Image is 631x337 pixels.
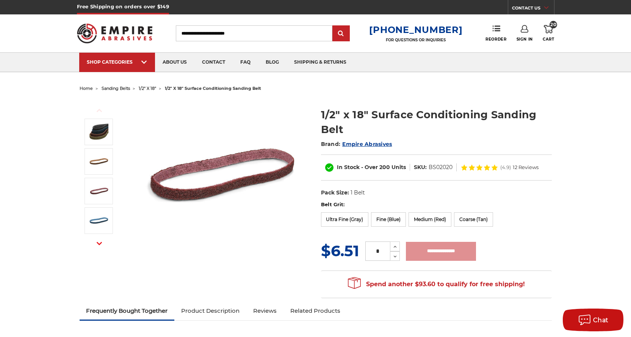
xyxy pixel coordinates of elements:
span: $6.51 [321,241,359,260]
a: CONTACT US [512,4,554,14]
button: Chat [563,309,623,331]
a: [PHONE_NUMBER] [369,24,462,35]
span: 200 [379,164,390,171]
p: FOR QUESTIONS OR INQUIRIES [369,38,462,42]
dd: 1 Belt [351,189,365,197]
span: (4.9) [500,165,511,170]
a: Reviews [246,303,283,319]
label: Belt Grit: [321,201,552,208]
a: Related Products [283,303,347,319]
a: 1/2" x 18" [139,86,156,91]
span: Chat [593,317,609,324]
img: 1/2"x18" Coarse Surface Conditioning Belt [89,152,108,171]
button: Previous [90,102,108,119]
span: In Stock [337,164,360,171]
span: 20 [550,21,557,28]
span: Spend another $93.60 to qualify for free shipping! [348,281,525,288]
input: Submit [334,26,349,41]
a: Frequently Bought Together [80,303,175,319]
span: - Over [361,164,378,171]
a: shipping & returns [287,53,354,72]
span: Units [391,164,406,171]
button: Next [90,235,108,252]
a: Reorder [485,25,506,41]
dt: Pack Size: [321,189,349,197]
span: 12 Reviews [513,165,539,170]
a: sanding belts [102,86,130,91]
div: SHOP CATEGORIES [87,59,147,65]
a: home [80,86,93,91]
a: about us [155,53,194,72]
a: Product Description [174,303,246,319]
img: Surface Conditioning Sanding Belts [144,99,296,251]
dt: SKU: [414,163,427,171]
img: Empire Abrasives [77,19,153,48]
a: blog [258,53,287,72]
span: Reorder [485,37,506,42]
img: 1/2"x18" Medium Surface Conditioning Belt [89,182,108,201]
span: Cart [543,37,554,42]
span: 1/2" x 18" surface conditioning sanding belt [165,86,261,91]
span: Sign In [517,37,533,42]
img: Surface Conditioning Sanding Belts [89,122,108,141]
a: contact [194,53,233,72]
h1: 1/2" x 18" Surface Conditioning Sanding Belt [321,107,552,137]
a: 20 Cart [543,25,554,42]
a: Empire Abrasives [342,141,392,147]
img: 1/2"x18" Fine Surface Conditioning Belt [89,211,108,230]
span: Brand: [321,141,341,147]
dd: BS02020 [429,163,453,171]
a: faq [233,53,258,72]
